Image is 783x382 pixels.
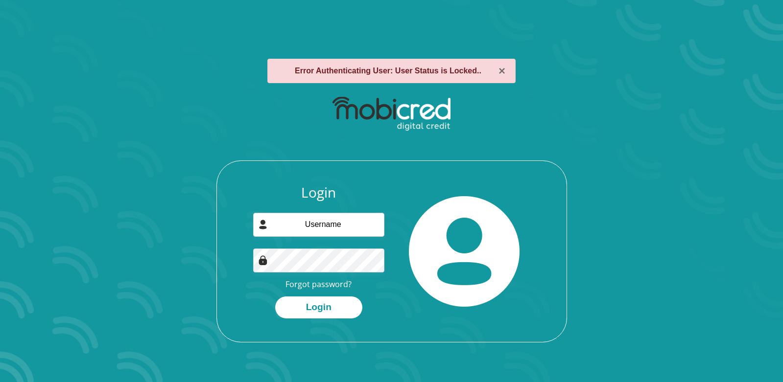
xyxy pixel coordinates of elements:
input: Username [253,213,384,237]
a: Forgot password? [285,279,352,290]
img: user-icon image [258,220,268,229]
button: Login [275,296,362,318]
strong: Error Authenticating User: User Status is Locked.. [295,67,481,75]
h3: Login [253,184,384,201]
img: Image [258,255,268,265]
button: × [498,65,505,77]
img: mobicred logo [332,97,451,131]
